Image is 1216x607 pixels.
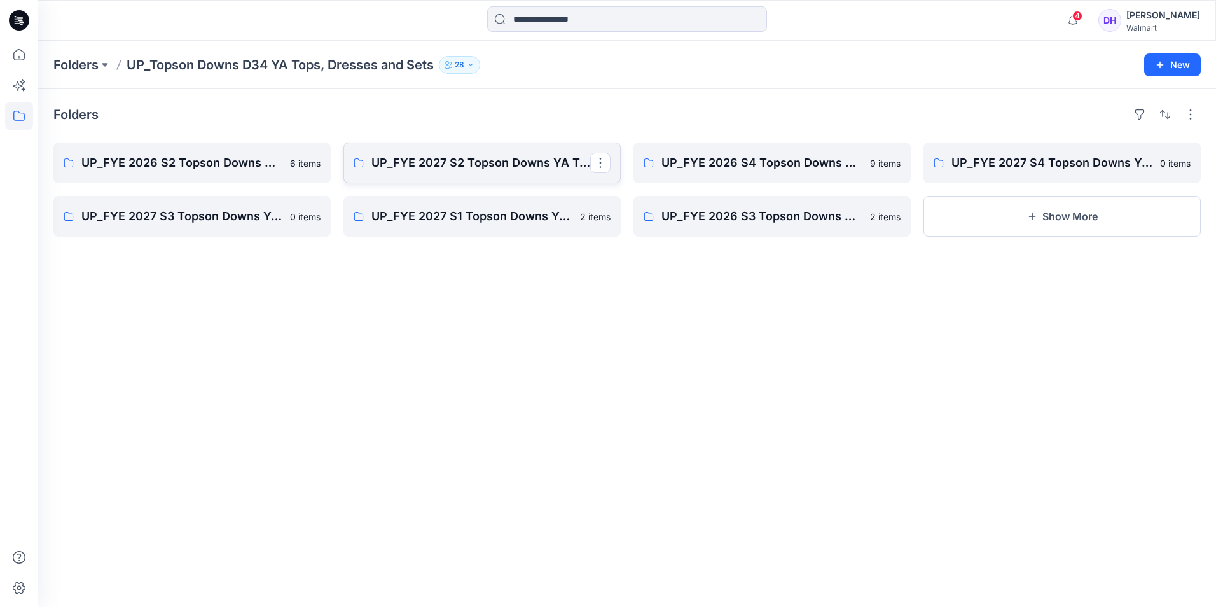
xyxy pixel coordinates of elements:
[661,154,862,172] p: UP_FYE 2026 S4 Topson Downs YA Tops, Dresses and Sets
[580,210,611,223] p: 2 items
[870,157,901,170] p: 9 items
[633,143,911,183] a: UP_FYE 2026 S4 Topson Downs YA Tops, Dresses and Sets9 items
[371,207,572,225] p: UP_FYE 2027 S1 Topson Downs YA Tops, Dresses and Sets
[923,143,1201,183] a: UP_FYE 2027 S4 Topson Downs YA Tops, Dresses and Sets0 items
[633,196,911,237] a: UP_FYE 2026 S3 Topson Downs YA Tops, Dresses and Sets2 items
[290,210,321,223] p: 0 items
[1126,23,1200,32] div: Walmart
[343,196,621,237] a: UP_FYE 2027 S1 Topson Downs YA Tops, Dresses and Sets2 items
[439,56,480,74] button: 28
[371,154,590,172] p: UP_FYE 2027 S2 Topson Downs YA Tops, Dresses and Sets
[923,196,1201,237] button: Show More
[1160,157,1191,170] p: 0 items
[951,154,1152,172] p: UP_FYE 2027 S4 Topson Downs YA Tops, Dresses and Sets
[870,210,901,223] p: 2 items
[455,58,464,72] p: 28
[1098,9,1121,32] div: DH
[53,56,99,74] a: Folders
[290,157,321,170] p: 6 items
[81,154,282,172] p: UP_FYE 2026 S2 Topson Downs YA Tops, Dresses and Sets
[81,207,282,225] p: UP_FYE 2027 S3 Topson Downs YA Tops, Dresses and Sets
[53,196,331,237] a: UP_FYE 2027 S3 Topson Downs YA Tops, Dresses and Sets0 items
[53,107,99,122] h4: Folders
[1072,11,1082,21] span: 4
[1144,53,1201,76] button: New
[53,143,331,183] a: UP_FYE 2026 S2 Topson Downs YA Tops, Dresses and Sets6 items
[127,56,434,74] p: UP_Topson Downs D34 YA Tops, Dresses and Sets
[1126,8,1200,23] div: [PERSON_NAME]
[661,207,862,225] p: UP_FYE 2026 S3 Topson Downs YA Tops, Dresses and Sets
[343,143,621,183] a: UP_FYE 2027 S2 Topson Downs YA Tops, Dresses and Sets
